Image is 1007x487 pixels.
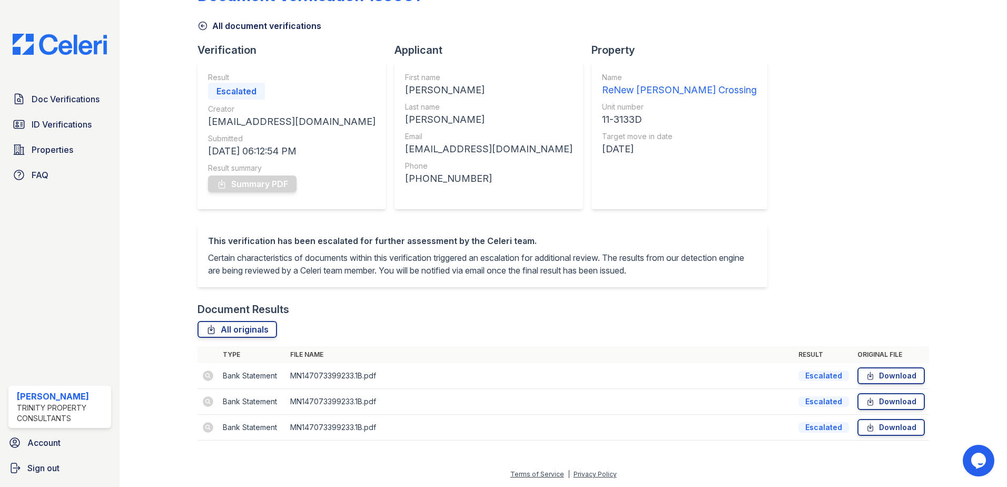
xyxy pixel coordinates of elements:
div: Last name [405,102,572,112]
a: ID Verifications [8,114,111,135]
a: Sign out [4,457,115,479]
a: Download [857,419,925,436]
a: Account [4,432,115,453]
div: [DATE] 06:12:54 PM [208,144,376,159]
div: [PERSON_NAME] [405,83,572,98]
th: Original file [853,346,929,363]
td: Bank Statement [219,389,286,415]
span: ID Verifications [32,118,92,131]
td: MN147073399233.1B.pdf [286,389,794,415]
td: MN147073399233.1B.pdf [286,363,794,389]
a: Download [857,367,925,384]
div: Target move in date [602,131,757,142]
div: 11-3133D [602,112,757,127]
div: Property [591,43,776,57]
th: Type [219,346,286,363]
th: File name [286,346,794,363]
div: [DATE] [602,142,757,157]
a: Properties [8,139,111,160]
div: First name [405,72,572,83]
a: Privacy Policy [574,470,617,478]
td: Bank Statement [219,363,286,389]
div: [EMAIL_ADDRESS][DOMAIN_NAME] [208,114,376,129]
td: Bank Statement [219,415,286,441]
span: Properties [32,143,73,156]
div: [EMAIL_ADDRESS][DOMAIN_NAME] [405,142,572,157]
div: Escalated [798,371,849,381]
td: MN147073399233.1B.pdf [286,415,794,441]
div: Applicant [394,43,591,57]
a: FAQ [8,164,111,186]
div: [PHONE_NUMBER] [405,171,572,186]
a: Terms of Service [510,470,564,478]
img: CE_Logo_Blue-a8612792a0a2168367f1c8372b55b34899dd931a85d93a1a3d3e32e68fde9ad4.png [4,34,115,55]
span: FAQ [32,169,48,181]
div: [PERSON_NAME] [17,390,107,403]
a: Name ReNew [PERSON_NAME] Crossing [602,72,757,98]
div: Verification [198,43,394,57]
a: Doc Verifications [8,89,111,110]
a: Download [857,393,925,410]
div: This verification has been escalated for further assessment by the Celeri team. [208,235,757,247]
div: Creator [208,104,376,114]
div: Submitted [208,133,376,144]
div: Unit number [602,102,757,112]
span: Account [27,436,61,449]
div: Phone [405,161,572,171]
div: Escalated [208,83,265,100]
span: Sign out [27,462,60,474]
div: Result [208,72,376,83]
a: All document verifications [198,20,321,32]
div: Email [405,131,572,142]
div: ReNew [PERSON_NAME] Crossing [602,83,757,98]
div: [PERSON_NAME] [405,112,572,127]
a: All originals [198,321,277,338]
iframe: chat widget [963,445,996,476]
div: Escalated [798,396,849,407]
div: Name [602,72,757,83]
div: Trinity Property Consultants [17,403,107,424]
div: Escalated [798,422,849,433]
div: | [568,470,570,478]
div: Document Results [198,302,289,317]
p: Certain characteristics of documents within this verification triggered an escalation for additio... [208,251,757,277]
span: Doc Verifications [32,93,100,105]
th: Result [794,346,853,363]
div: Result summary [208,163,376,173]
